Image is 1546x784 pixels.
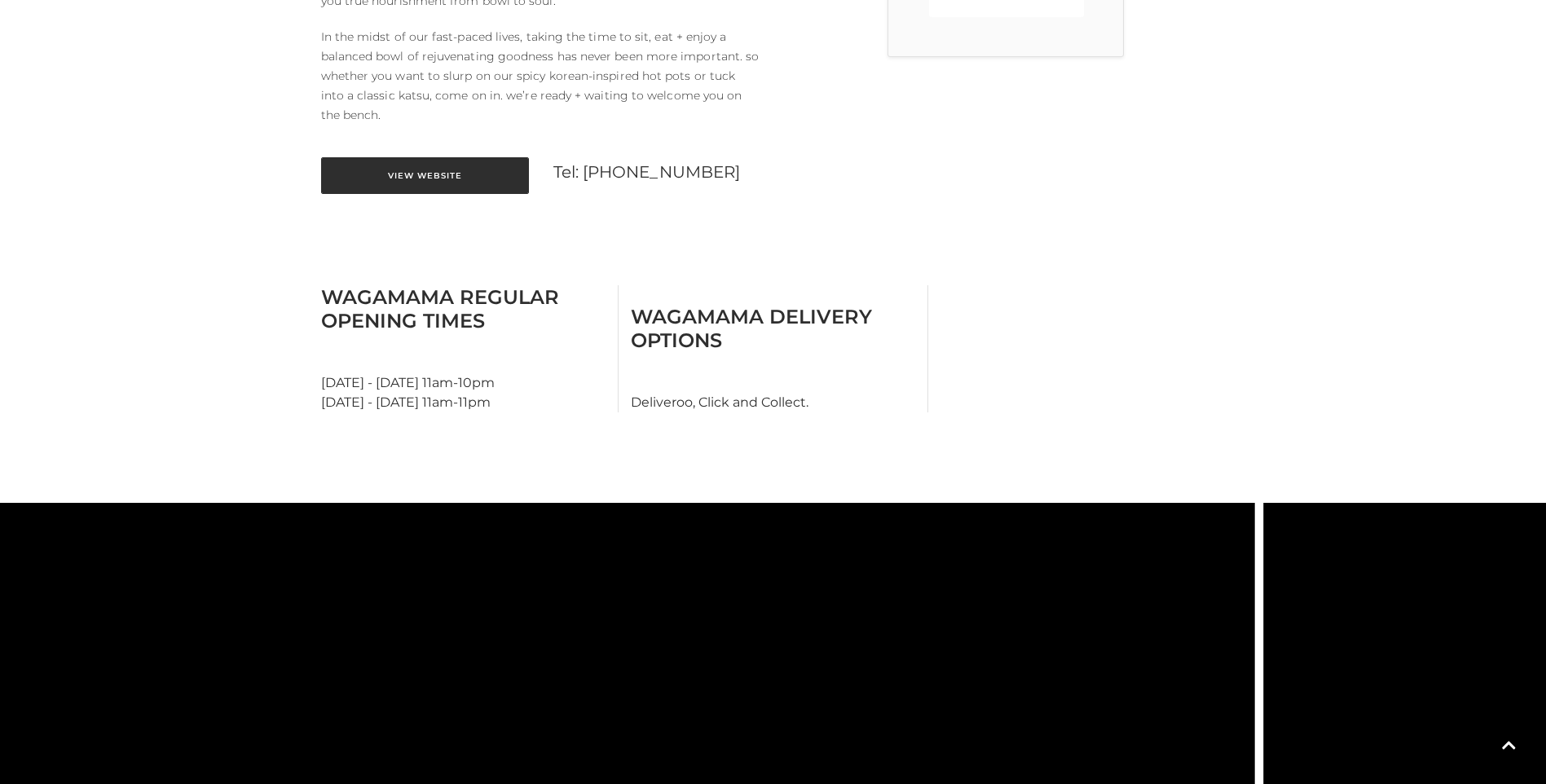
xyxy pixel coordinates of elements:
p: In the midst of our fast-paced lives, taking the time to sit, eat + enjoy a balanced bowl of reju... [321,27,761,125]
h3: Wagamama Regular Opening Times [321,285,606,333]
a: Tel: [PHONE_NUMBER] [553,162,741,182]
h3: Wagamama Delivery Options [631,305,915,352]
a: View Website [321,157,529,194]
div: [DATE] - [DATE] 11am-10pm [DATE] - [DATE] 11am-11pm [309,285,619,412]
div: Deliveroo, Click and Collect. [619,285,928,412]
